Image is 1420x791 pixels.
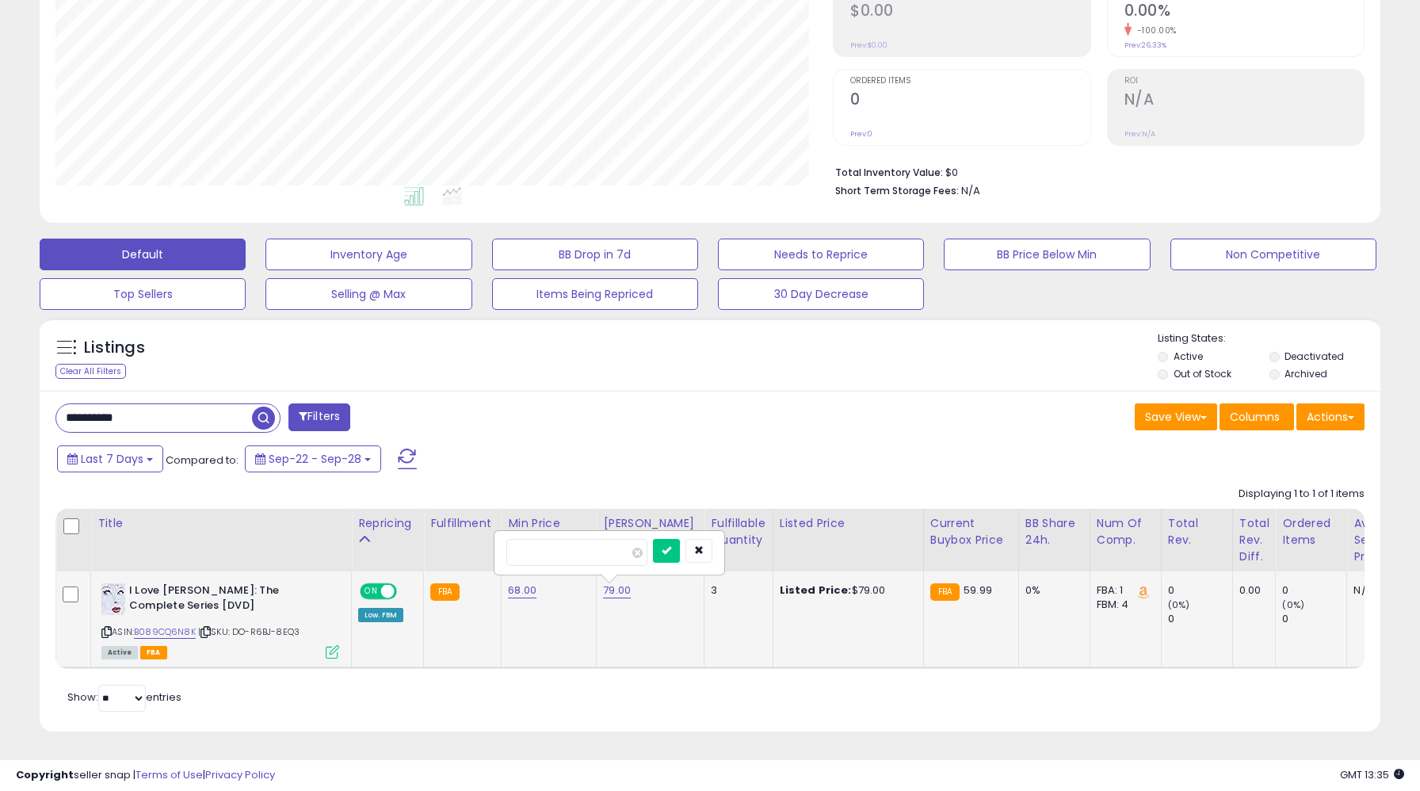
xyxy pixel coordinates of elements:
[850,129,872,139] small: Prev: 0
[81,451,143,467] span: Last 7 Days
[288,403,350,431] button: Filters
[835,162,1353,181] li: $0
[1025,583,1078,598] div: 0%
[603,583,631,598] a: 79.00
[1124,2,1364,23] h2: 0.00%
[97,515,345,532] div: Title
[780,515,917,532] div: Listed Price
[850,2,1090,23] h2: $0.00
[1170,239,1376,270] button: Non Competitive
[1353,583,1406,598] div: N/A
[780,583,852,598] b: Listed Price:
[430,583,460,601] small: FBA
[1124,90,1364,112] h2: N/A
[1282,612,1346,626] div: 0
[84,337,145,359] h5: Listings
[1239,515,1269,565] div: Total Rev. Diff.
[101,646,138,659] span: All listings currently available for purchase on Amazon
[40,239,246,270] button: Default
[603,515,697,532] div: [PERSON_NAME]
[718,278,924,310] button: 30 Day Decrease
[1282,583,1346,598] div: 0
[1353,515,1411,565] div: Avg Selling Price
[136,767,203,782] a: Terms of Use
[1124,129,1155,139] small: Prev: N/A
[835,184,959,197] b: Short Term Storage Fees:
[1124,77,1364,86] span: ROI
[1230,409,1280,425] span: Columns
[711,515,765,548] div: Fulfillable Quantity
[1296,403,1365,430] button: Actions
[850,40,887,50] small: Prev: $0.00
[395,585,420,598] span: OFF
[269,451,361,467] span: Sep-22 - Sep-28
[1025,515,1083,548] div: BB Share 24h.
[1132,25,1177,36] small: -100.00%
[1168,583,1232,598] div: 0
[1174,350,1203,363] label: Active
[492,239,698,270] button: BB Drop in 7d
[1124,40,1166,50] small: Prev: 26.33%
[265,278,471,310] button: Selling @ Max
[1168,612,1232,626] div: 0
[16,767,74,782] strong: Copyright
[198,625,300,638] span: | SKU: DO-R6BJ-8EQ3
[129,583,322,617] b: I Love [PERSON_NAME]: The Complete Series [DVD]
[961,183,980,198] span: N/A
[492,278,698,310] button: Items Being Repriced
[40,278,246,310] button: Top Sellers
[1220,403,1294,430] button: Columns
[67,690,181,705] span: Show: entries
[1168,515,1226,548] div: Total Rev.
[166,453,239,468] span: Compared to:
[1282,598,1304,611] small: (0%)
[245,445,381,472] button: Sep-22 - Sep-28
[850,90,1090,112] h2: 0
[265,239,471,270] button: Inventory Age
[134,625,196,639] a: B089CQ6N8K
[1168,598,1190,611] small: (0%)
[1284,367,1327,380] label: Archived
[1097,598,1149,612] div: FBM: 4
[1135,403,1217,430] button: Save View
[140,646,167,659] span: FBA
[101,583,339,657] div: ASIN:
[1239,487,1365,502] div: Displaying 1 to 1 of 1 items
[1282,515,1340,548] div: Ordered Items
[1340,767,1404,782] span: 2025-10-6 13:35 GMT
[1284,350,1344,363] label: Deactivated
[930,583,960,601] small: FBA
[358,515,417,532] div: Repricing
[930,515,1012,548] div: Current Buybox Price
[430,515,494,532] div: Fulfillment
[850,77,1090,86] span: Ordered Items
[361,585,381,598] span: ON
[358,608,403,622] div: Low. FBM
[1239,583,1264,598] div: 0.00
[1097,515,1155,548] div: Num of Comp.
[711,583,760,598] div: 3
[1158,331,1380,346] p: Listing States:
[508,515,590,532] div: Min Price
[55,364,126,379] div: Clear All Filters
[16,768,275,783] div: seller snap | |
[718,239,924,270] button: Needs to Reprice
[944,239,1150,270] button: BB Price Below Min
[835,166,943,179] b: Total Inventory Value:
[57,445,163,472] button: Last 7 Days
[1097,583,1149,598] div: FBA: 1
[101,583,125,615] img: 41ZhvIBfYYL._SL40_.jpg
[1174,367,1231,380] label: Out of Stock
[508,583,536,598] a: 68.00
[205,767,275,782] a: Privacy Policy
[780,583,911,598] div: $79.00
[964,583,992,598] span: 59.99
